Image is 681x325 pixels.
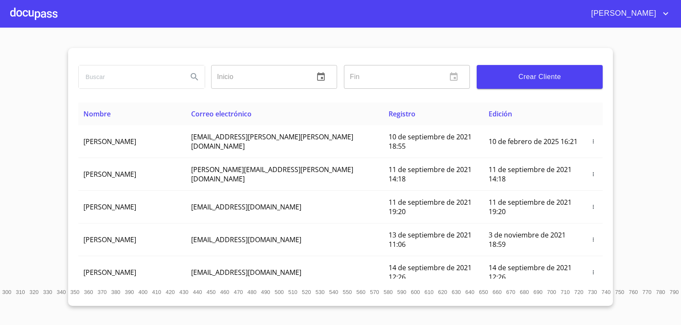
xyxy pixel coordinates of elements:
[166,289,175,295] span: 420
[109,285,123,299] button: 380
[547,289,556,295] span: 700
[41,285,54,299] button: 330
[82,285,95,299] button: 360
[479,289,488,295] span: 650
[389,132,472,151] span: 10 de septiembre de 2021 18:55
[27,285,41,299] button: 320
[436,285,449,299] button: 620
[656,289,665,295] span: 780
[83,268,136,277] span: [PERSON_NAME]
[533,289,542,295] span: 690
[489,137,578,146] span: 10 de febrero de 2025 16:21
[83,109,111,119] span: Nombre
[389,198,472,216] span: 11 de septiembre de 2021 19:20
[177,285,191,299] button: 430
[123,285,136,299] button: 390
[615,289,624,295] span: 750
[463,285,477,299] button: 640
[438,289,447,295] span: 620
[191,285,204,299] button: 440
[313,285,327,299] button: 530
[654,285,667,299] button: 780
[411,289,420,295] span: 600
[489,263,572,282] span: 14 de septiembre de 2021 12:26
[545,285,558,299] button: 700
[667,285,681,299] button: 790
[329,289,338,295] span: 540
[489,109,512,119] span: Edición
[150,285,163,299] button: 410
[302,289,311,295] span: 520
[125,289,134,295] span: 390
[14,285,27,299] button: 310
[504,285,518,299] button: 670
[520,289,529,295] span: 680
[381,285,395,299] button: 580
[16,289,25,295] span: 310
[506,289,515,295] span: 670
[288,289,297,295] span: 510
[397,289,406,295] span: 590
[640,285,654,299] button: 770
[627,285,640,299] button: 760
[489,230,566,249] span: 3 de noviembre de 2021 18:59
[191,202,301,212] span: [EMAIL_ADDRESS][DOMAIN_NAME]
[370,289,379,295] span: 570
[218,285,232,299] button: 460
[670,289,678,295] span: 790
[138,289,147,295] span: 400
[585,7,661,20] span: [PERSON_NAME]
[191,268,301,277] span: [EMAIL_ADDRESS][DOMAIN_NAME]
[83,235,136,244] span: [PERSON_NAME]
[642,289,651,295] span: 770
[343,289,352,295] span: 550
[518,285,531,299] button: 680
[83,137,136,146] span: [PERSON_NAME]
[275,289,283,295] span: 500
[629,289,638,295] span: 760
[79,65,181,88] input: search
[191,165,353,184] span: [PERSON_NAME][EMAIL_ADDRESS][PERSON_NAME][DOMAIN_NAME]
[492,289,501,295] span: 660
[54,285,68,299] button: 340
[111,289,120,295] span: 380
[389,230,472,249] span: 13 de septiembre de 2021 11:06
[191,132,353,151] span: [EMAIL_ADDRESS][PERSON_NAME][PERSON_NAME][DOMAIN_NAME]
[422,285,436,299] button: 610
[261,289,270,295] span: 490
[586,285,599,299] button: 730
[424,289,433,295] span: 610
[315,289,324,295] span: 530
[206,289,215,295] span: 450
[29,289,38,295] span: 320
[83,170,136,179] span: [PERSON_NAME]
[163,285,177,299] button: 420
[232,285,245,299] button: 470
[57,289,66,295] span: 340
[389,109,415,119] span: Registro
[531,285,545,299] button: 690
[84,289,93,295] span: 360
[484,71,596,83] span: Crear Cliente
[561,289,569,295] span: 710
[574,289,583,295] span: 720
[68,285,82,299] button: 350
[83,202,136,212] span: [PERSON_NAME]
[490,285,504,299] button: 660
[489,198,572,216] span: 11 de septiembre de 2021 19:20
[95,285,109,299] button: 370
[572,285,586,299] button: 720
[136,285,150,299] button: 400
[184,67,205,87] button: Search
[191,109,252,119] span: Correo electrónico
[247,289,256,295] span: 480
[300,285,313,299] button: 520
[383,289,392,295] span: 580
[452,289,461,295] span: 630
[204,285,218,299] button: 450
[152,289,161,295] span: 410
[220,289,229,295] span: 460
[2,289,11,295] span: 300
[449,285,463,299] button: 630
[558,285,572,299] button: 710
